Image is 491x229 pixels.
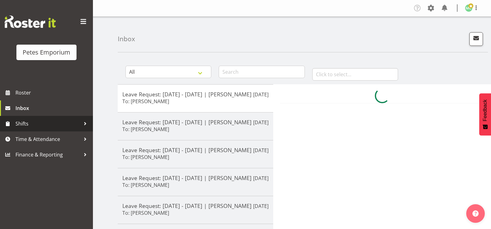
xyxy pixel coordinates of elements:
[253,202,269,210] p: [DATE]
[253,91,269,98] p: [DATE]
[5,15,56,28] img: Rosterit website logo
[122,154,169,160] h6: To: [PERSON_NAME]
[122,126,169,132] h6: To: [PERSON_NAME]
[122,174,269,181] h5: Leave Request: [DATE] - [DATE] | [PERSON_NAME]
[15,103,90,113] span: Inbox
[465,4,472,12] img: melissa-cowen2635.jpg
[482,99,488,121] span: Feedback
[122,91,269,98] h5: Leave Request: [DATE] - [DATE] | [PERSON_NAME]
[23,48,70,57] div: Petes Emporium
[15,88,90,97] span: Roster
[253,147,269,154] p: [DATE]
[253,119,269,126] p: [DATE]
[122,119,269,126] h5: Leave Request: [DATE] - [DATE] | [PERSON_NAME]
[253,174,269,182] p: [DATE]
[122,98,169,104] h6: To: [PERSON_NAME]
[15,134,81,144] span: Time & Attendance
[15,150,81,159] span: Finance & Reporting
[472,210,479,217] img: help-xxl-2.png
[479,93,491,135] button: Feedback - Show survey
[219,66,305,78] input: Search
[15,119,81,128] span: Shifts
[312,68,398,81] input: Click to select...
[122,210,169,216] h6: To: [PERSON_NAME]
[122,147,269,153] h5: Leave Request: [DATE] - [DATE] | [PERSON_NAME]
[122,202,269,209] h5: Leave Request: [DATE] - [DATE] | [PERSON_NAME]
[122,182,169,188] h6: To: [PERSON_NAME]
[118,35,135,42] h4: Inbox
